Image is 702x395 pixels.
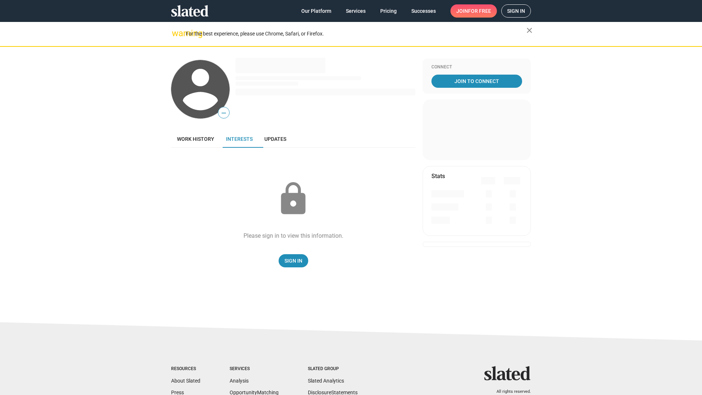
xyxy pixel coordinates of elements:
[171,366,200,372] div: Resources
[230,378,249,384] a: Analysis
[279,254,308,267] a: Sign In
[301,4,331,18] span: Our Platform
[501,4,531,18] a: Sign in
[264,136,286,142] span: Updates
[171,130,220,148] a: Work history
[172,29,181,38] mat-icon: warning
[507,5,525,17] span: Sign in
[295,4,337,18] a: Our Platform
[230,366,279,372] div: Services
[433,75,521,88] span: Join To Connect
[405,4,442,18] a: Successes
[380,4,397,18] span: Pricing
[218,108,229,118] span: —
[171,378,200,384] a: About Slated
[431,75,522,88] a: Join To Connect
[244,232,343,240] div: Please sign in to view this information.
[308,366,358,372] div: Slated Group
[525,26,534,35] mat-icon: close
[346,4,366,18] span: Services
[450,4,497,18] a: Joinfor free
[411,4,436,18] span: Successes
[308,378,344,384] a: Slated Analytics
[177,136,214,142] span: Work history
[258,130,292,148] a: Updates
[275,181,312,217] mat-icon: lock
[220,130,258,148] a: Interests
[431,172,445,180] mat-card-title: Stats
[226,136,253,142] span: Interests
[340,4,371,18] a: Services
[374,4,403,18] a: Pricing
[456,4,491,18] span: Join
[468,4,491,18] span: for free
[186,29,526,39] div: For the best experience, please use Chrome, Safari, or Firefox.
[431,64,522,70] div: Connect
[284,254,302,267] span: Sign In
